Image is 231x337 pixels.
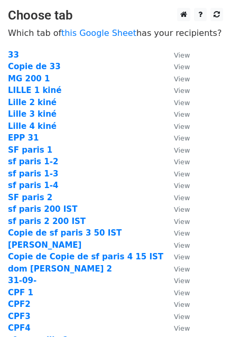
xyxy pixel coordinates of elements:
a: View [163,264,190,274]
a: Copie de 33 [8,62,61,71]
small: View [174,75,190,83]
a: View [163,288,190,297]
a: sf paris 1-3 [8,169,58,179]
a: Lille 2 kiné [8,98,57,107]
a: Copie de sf paris 3 50 IST [8,228,122,238]
small: View [174,277,190,285]
a: View [163,312,190,321]
a: Copie de Copie de sf paris 4 15 IST [8,252,163,261]
a: View [163,157,190,166]
a: View [163,204,190,214]
small: View [174,241,190,249]
h3: Choose tab [8,8,223,23]
small: View [174,265,190,273]
small: View [174,170,190,178]
a: View [163,240,190,250]
small: View [174,63,190,71]
small: View [174,205,190,213]
a: 33 [8,50,19,60]
a: View [163,299,190,309]
a: MG 200 1 [8,74,50,83]
a: View [163,193,190,202]
a: CPF2 [8,299,31,309]
a: 31-09- [8,276,36,285]
small: View [174,51,190,59]
a: View [163,109,190,119]
small: View [174,218,190,226]
a: sf paris 1-2 [8,157,58,166]
p: Which tab of has your recipients? [8,27,223,39]
a: View [163,145,190,155]
a: LILLE 1 kiné [8,86,61,95]
a: View [163,121,190,131]
a: Lille 3 kiné [8,109,57,119]
small: View [174,146,190,154]
a: View [163,62,190,71]
a: this Google Sheet [61,28,136,38]
a: View [163,98,190,107]
a: EPP 31 [8,133,39,143]
a: CPF 1 [8,288,33,297]
small: View [174,253,190,261]
a: View [163,228,190,238]
small: View [174,158,190,166]
small: View [174,182,190,190]
small: View [174,87,190,95]
a: sf paris 1-4 [8,181,58,190]
a: View [163,323,190,333]
a: sf paris 200 IST [8,204,77,214]
a: Lille 4 kiné [8,121,57,131]
small: View [174,289,190,297]
a: View [163,133,190,143]
a: sf paris 2 200 IST [8,217,86,226]
a: View [163,74,190,83]
a: CPF3 [8,312,31,321]
a: View [163,50,190,60]
small: View [174,134,190,142]
a: dom [PERSON_NAME] 2 [8,264,112,274]
small: View [174,313,190,321]
a: CPF4 [8,323,31,333]
a: SF paris 1 [8,145,52,155]
small: View [174,229,190,237]
a: [PERSON_NAME] [8,240,81,250]
a: View [163,276,190,285]
a: View [163,169,190,179]
small: View [174,110,190,118]
a: View [163,252,190,261]
a: View [163,86,190,95]
small: View [174,324,190,332]
small: View [174,194,190,202]
a: View [163,181,190,190]
small: View [174,123,190,130]
a: SF paris 2 [8,193,52,202]
small: View [174,99,190,107]
small: View [174,301,190,308]
a: View [163,217,190,226]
